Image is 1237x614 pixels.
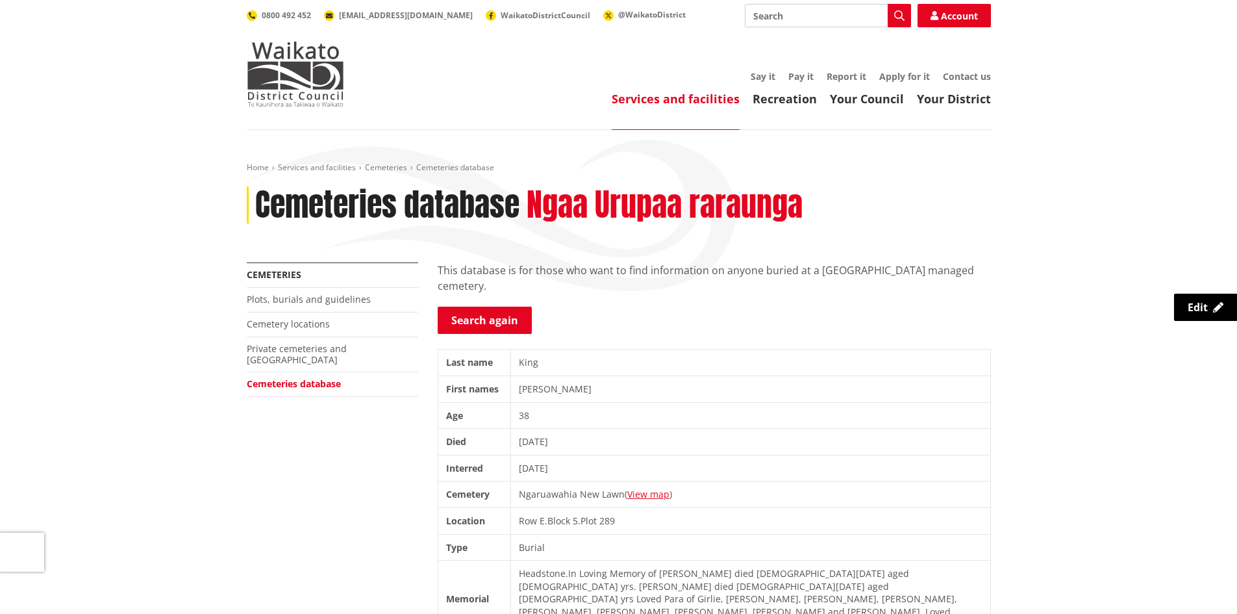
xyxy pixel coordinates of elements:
span: @WaikatoDistrict [618,9,686,20]
td: . . [510,507,990,534]
td: King [510,350,990,376]
h1: Cemeteries database [255,186,519,224]
a: [EMAIL_ADDRESS][DOMAIN_NAME] [324,10,473,21]
a: Cemetery locations [247,318,330,330]
span: E [540,515,545,527]
span: Cemeteries database [416,162,494,173]
span: 5 [573,515,578,527]
a: Cemeteries [365,162,407,173]
a: Private cemeteries and [GEOGRAPHIC_DATA] [247,342,347,366]
a: Account [918,4,991,27]
span: 289 [599,515,615,527]
span: Headstone [519,567,566,580]
td: [DATE] [510,455,990,481]
a: Plots, burials and guidelines [247,293,371,305]
a: Services and facilities [612,91,740,107]
input: Search input [745,4,911,27]
a: WaikatoDistrictCouncil [486,10,590,21]
a: Services and facilities [278,162,356,173]
a: Cemeteries database [247,377,341,390]
a: Report it [827,70,866,83]
a: Pay it [788,70,814,83]
a: Say it [751,70,775,83]
th: First names [438,376,510,402]
th: Location [438,507,510,534]
a: 0800 492 452 [247,10,311,21]
p: This database is for those who want to find information on anyone buried at a [GEOGRAPHIC_DATA] m... [438,262,991,294]
th: Cemetery [438,481,510,508]
span: Plot [581,515,597,527]
span: Row [519,515,537,527]
span: 0800 492 452 [262,10,311,21]
a: Apply for it [879,70,930,83]
td: [DATE] [510,429,990,455]
h2: Ngaa Urupaa raraunga [527,186,803,224]
a: View map [627,488,669,500]
a: Cemeteries [247,268,301,281]
span: Block [547,515,570,527]
th: Died [438,429,510,455]
td: [PERSON_NAME] [510,376,990,402]
span: WaikatoDistrictCouncil [501,10,590,21]
a: Search again [438,307,532,334]
a: Your Council [830,91,904,107]
th: Last name [438,350,510,376]
th: Type [438,534,510,561]
td: 38 [510,402,990,429]
a: Home [247,162,269,173]
th: Age [438,402,510,429]
span: [EMAIL_ADDRESS][DOMAIN_NAME] [339,10,473,21]
img: Waikato District Council - Te Kaunihera aa Takiwaa o Waikato [247,42,344,107]
a: @WaikatoDistrict [603,9,686,20]
nav: breadcrumb [247,162,991,173]
a: Your District [917,91,991,107]
a: Recreation [753,91,817,107]
td: Burial [510,534,990,561]
td: Ngaruawahia New Lawn [510,481,990,508]
span: Edit [1188,300,1208,314]
span: ( ) [625,488,672,500]
a: Contact us [943,70,991,83]
a: Edit [1174,294,1237,321]
th: Interred [438,455,510,481]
